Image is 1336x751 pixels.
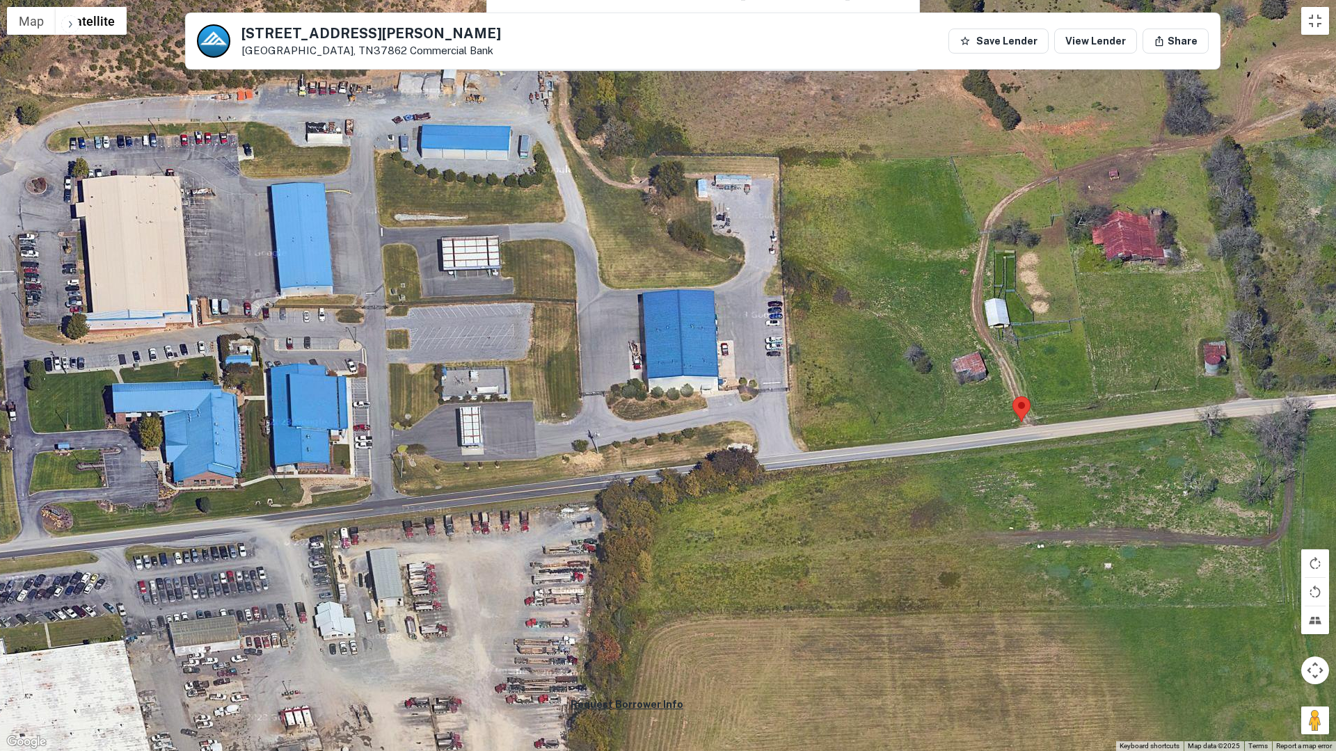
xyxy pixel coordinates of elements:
[1266,640,1336,706] iframe: Chat Widget
[241,26,501,40] h5: [STREET_ADDRESS][PERSON_NAME]
[241,45,501,57] p: [GEOGRAPHIC_DATA], TN37862
[410,45,493,56] a: Commercial Bank
[571,696,683,713] button: Request Borrower Info
[1143,29,1209,54] button: Share
[948,29,1049,54] button: Save Lender
[1054,29,1137,54] a: View Lender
